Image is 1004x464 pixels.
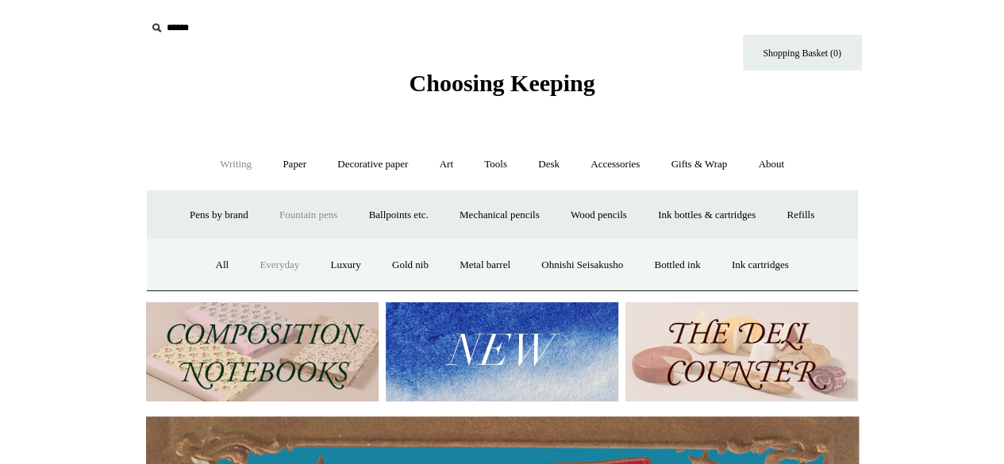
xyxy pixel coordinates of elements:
a: Luxury [316,244,375,286]
a: Tools [470,144,521,186]
a: Ballpoints etc. [355,194,443,236]
a: Wood pencils [556,194,641,236]
a: Desk [524,144,574,186]
a: Gifts & Wrap [656,144,741,186]
a: Writing [206,144,266,186]
a: Gold nib [378,244,443,286]
a: Decorative paper [323,144,422,186]
a: Art [425,144,467,186]
a: Bottled ink [640,244,714,286]
img: New.jpg__PID:f73bdf93-380a-4a35-bcfe-7823039498e1 [386,302,618,401]
a: Refills [772,194,829,236]
a: Ink bottles & cartridges [644,194,770,236]
img: The Deli Counter [625,302,858,401]
a: Paper [268,144,321,186]
a: Ohnishi Seisakusho [527,244,637,286]
img: 202302 Composition ledgers.jpg__PID:69722ee6-fa44-49dd-a067-31375e5d54ec [146,302,379,401]
a: Choosing Keeping [409,82,594,94]
a: Everyday [245,244,314,286]
a: All [201,244,243,286]
a: Metal barrel [445,244,525,286]
a: Fountain pens [265,194,352,236]
a: About [744,144,798,186]
a: Shopping Basket (0) [743,35,862,71]
span: Choosing Keeping [409,70,594,96]
a: Mechanical pencils [445,194,554,236]
a: Accessories [576,144,654,186]
a: Pens by brand [175,194,263,236]
a: Ink cartridges [717,244,803,286]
